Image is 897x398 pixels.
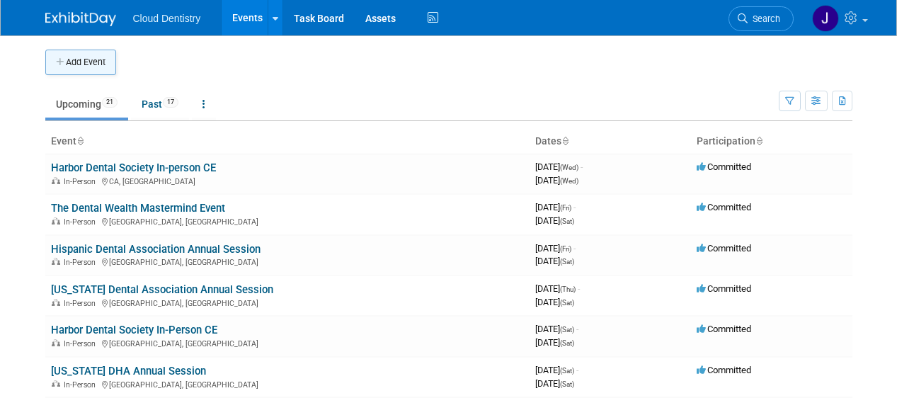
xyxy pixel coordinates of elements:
span: Committed [697,283,751,294]
span: [DATE] [535,256,574,266]
span: (Wed) [560,177,578,185]
span: In-Person [64,339,100,348]
span: (Sat) [560,380,574,388]
span: [DATE] [535,175,578,186]
span: Committed [697,243,751,254]
span: [DATE] [535,202,576,212]
img: In-Person Event [52,217,60,224]
span: Committed [697,202,751,212]
a: Hispanic Dental Association Annual Session [51,243,261,256]
img: In-Person Event [52,299,60,306]
span: [DATE] [535,297,574,307]
th: Dates [530,130,691,154]
div: [GEOGRAPHIC_DATA], [GEOGRAPHIC_DATA] [51,337,524,348]
span: [DATE] [535,243,576,254]
a: Sort by Start Date [561,135,569,147]
img: In-Person Event [52,380,60,387]
span: (Fri) [560,245,571,253]
span: (Fri) [560,204,571,212]
span: - [576,365,578,375]
span: Search [748,13,780,24]
span: (Sat) [560,217,574,225]
span: - [578,283,580,294]
a: Upcoming21 [45,91,128,118]
span: Cloud Dentistry [133,13,201,24]
span: Committed [697,161,751,172]
span: (Sat) [560,326,574,334]
span: [DATE] [535,378,574,389]
span: In-Person [64,177,100,186]
img: Jessica Estrada [812,5,839,32]
span: Committed [697,324,751,334]
span: (Sat) [560,258,574,266]
a: Past17 [131,91,189,118]
span: - [581,161,583,172]
th: Event [45,130,530,154]
div: [GEOGRAPHIC_DATA], [GEOGRAPHIC_DATA] [51,256,524,267]
span: 17 [163,97,178,108]
div: [GEOGRAPHIC_DATA], [GEOGRAPHIC_DATA] [51,297,524,308]
div: [GEOGRAPHIC_DATA], [GEOGRAPHIC_DATA] [51,215,524,227]
span: In-Person [64,299,100,308]
span: [DATE] [535,365,578,375]
img: In-Person Event [52,177,60,184]
span: (Thu) [560,285,576,293]
span: In-Person [64,258,100,267]
span: Committed [697,365,751,375]
a: Harbor Dental Society In-person CE [51,161,216,174]
img: ExhibitDay [45,12,116,26]
button: Add Event [45,50,116,75]
span: - [573,243,576,254]
span: (Sat) [560,299,574,307]
span: In-Person [64,217,100,227]
div: CA, [GEOGRAPHIC_DATA] [51,175,524,186]
span: [DATE] [535,283,580,294]
span: [DATE] [535,324,578,334]
a: Harbor Dental Society In-Person CE [51,324,217,336]
a: [US_STATE] DHA Annual Session [51,365,206,377]
img: In-Person Event [52,339,60,346]
span: - [576,324,578,334]
span: [DATE] [535,337,574,348]
a: [US_STATE] Dental Association Annual Session [51,283,273,296]
span: (Wed) [560,164,578,171]
span: - [573,202,576,212]
span: [DATE] [535,215,574,226]
th: Participation [691,130,852,154]
a: Sort by Participation Type [755,135,762,147]
span: In-Person [64,380,100,390]
div: [GEOGRAPHIC_DATA], [GEOGRAPHIC_DATA] [51,378,524,390]
span: 21 [102,97,118,108]
a: The Dental Wealth Mastermind Event [51,202,225,215]
span: [DATE] [535,161,583,172]
a: Search [729,6,794,31]
img: In-Person Event [52,258,60,265]
span: (Sat) [560,339,574,347]
a: Sort by Event Name [76,135,84,147]
span: (Sat) [560,367,574,375]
